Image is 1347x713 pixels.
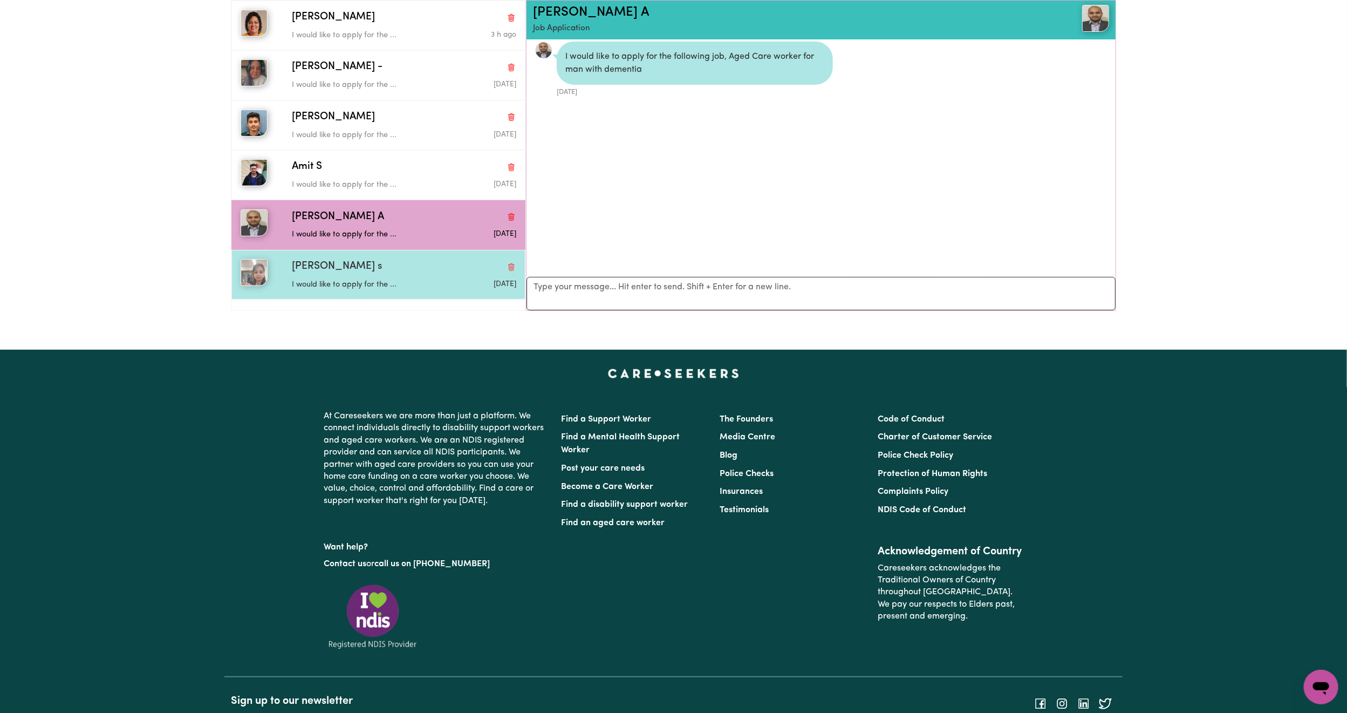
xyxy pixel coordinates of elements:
a: Find a disability support worker [562,500,688,509]
button: Ashika J[PERSON_NAME]Delete conversationI would like to apply for the ...Message sent on August 1... [231,1,525,50]
img: View Rana Nabeel A's profile [1082,5,1109,32]
button: Delete conversation [507,210,516,224]
a: The Founders [720,415,773,424]
a: Post your care needs [562,464,645,473]
span: Message sent on August 1, 2025 [491,31,516,38]
span: Message sent on August 4, 2025 [494,281,516,288]
div: I would like to apply for the following job, Aged Care worker for man with dementia [557,42,833,85]
a: Contact us [324,560,367,568]
a: Find a Support Worker [562,415,652,424]
a: Media Centre [720,433,775,442]
a: Complaints Policy [878,487,948,496]
p: I would like to apply for the ... [292,229,441,241]
a: View Rana Nabeel A's profile [535,42,552,59]
img: B0EAF5C2297F053E2469A9222CA99AF1_avatar_blob [535,42,552,59]
button: Rana Nabeel A[PERSON_NAME] ADelete conversationI would like to apply for the ...Message sent on A... [231,200,525,250]
span: [PERSON_NAME] A [292,209,384,225]
a: Follow Careseekers on Facebook [1034,700,1047,708]
a: Careseekers home page [608,369,739,378]
button: Delete conversation [507,110,516,124]
a: Find a Mental Health Support Worker [562,433,680,454]
button: Madhav K[PERSON_NAME]Delete conversationI would like to apply for the ...Message sent on August 4... [231,100,525,150]
iframe: Button to launch messaging window, conversation in progress [1304,670,1338,704]
span: Message sent on August 5, 2025 [494,81,516,88]
span: [PERSON_NAME] [292,110,375,125]
a: Testimonials [720,506,769,514]
span: [PERSON_NAME] - [292,59,382,75]
span: Message sent on August 4, 2025 [494,181,516,188]
a: Police Checks [720,470,774,478]
a: NDIS Code of Conduct [878,506,966,514]
p: I would like to apply for the ... [292,179,441,191]
h2: Sign up to our newsletter [231,695,667,708]
a: Protection of Human Rights [878,470,987,478]
p: At Careseekers we are more than just a platform. We connect individuals directly to disability su... [324,406,549,511]
a: [PERSON_NAME] A [533,6,649,19]
p: I would like to apply for the ... [292,79,441,91]
img: Registered NDIS provider [324,583,421,650]
a: Follow Careseekers on Instagram [1056,700,1069,708]
button: Arpanpreet -[PERSON_NAME] -Delete conversationI would like to apply for the ...Message sent on Au... [231,50,525,100]
p: Careseekers acknowledges the Traditional Owners of Country throughout [GEOGRAPHIC_DATA]. We pay o... [878,558,1023,627]
span: Amit S [292,159,322,175]
span: [PERSON_NAME] s [292,259,382,275]
img: Rana Nabeel A [241,209,268,236]
p: Want help? [324,537,549,553]
img: Arpanpreet - [241,59,268,86]
button: Sandeep kaur s[PERSON_NAME] sDelete conversationI would like to apply for the ...Message sent on ... [231,250,525,300]
a: Follow Careseekers on Twitter [1099,700,1112,708]
a: Become a Care Worker [562,483,654,491]
img: Amit S [241,159,268,186]
button: Delete conversation [507,10,516,24]
a: Rana Nabeel A [1013,5,1109,32]
p: or [324,554,549,574]
p: I would like to apply for the ... [292,130,441,141]
a: Find an aged care worker [562,519,665,527]
p: I would like to apply for the ... [292,30,441,42]
p: Job Application [533,23,1013,35]
a: Follow Careseekers on LinkedIn [1077,700,1090,708]
a: call us on [PHONE_NUMBER] [375,560,490,568]
span: Message sent on August 4, 2025 [494,131,516,138]
button: Delete conversation [507,60,516,74]
img: Sandeep kaur s [241,259,268,286]
button: Delete conversation [507,160,516,174]
a: Insurances [720,487,763,496]
button: Delete conversation [507,260,516,274]
img: Ashika J [241,10,268,37]
a: Police Check Policy [878,451,953,460]
a: Charter of Customer Service [878,433,992,442]
h2: Acknowledgement of Country [878,545,1023,558]
span: [PERSON_NAME] [292,10,375,25]
span: Message sent on August 4, 2025 [494,230,516,237]
a: Code of Conduct [878,415,945,424]
p: I would like to apply for the ... [292,279,441,291]
button: Amit SAmit SDelete conversationI would like to apply for the ...Message sent on August 4, 2025 [231,150,525,200]
a: Blog [720,451,737,460]
div: [DATE] [557,85,833,97]
img: Madhav K [241,110,268,137]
